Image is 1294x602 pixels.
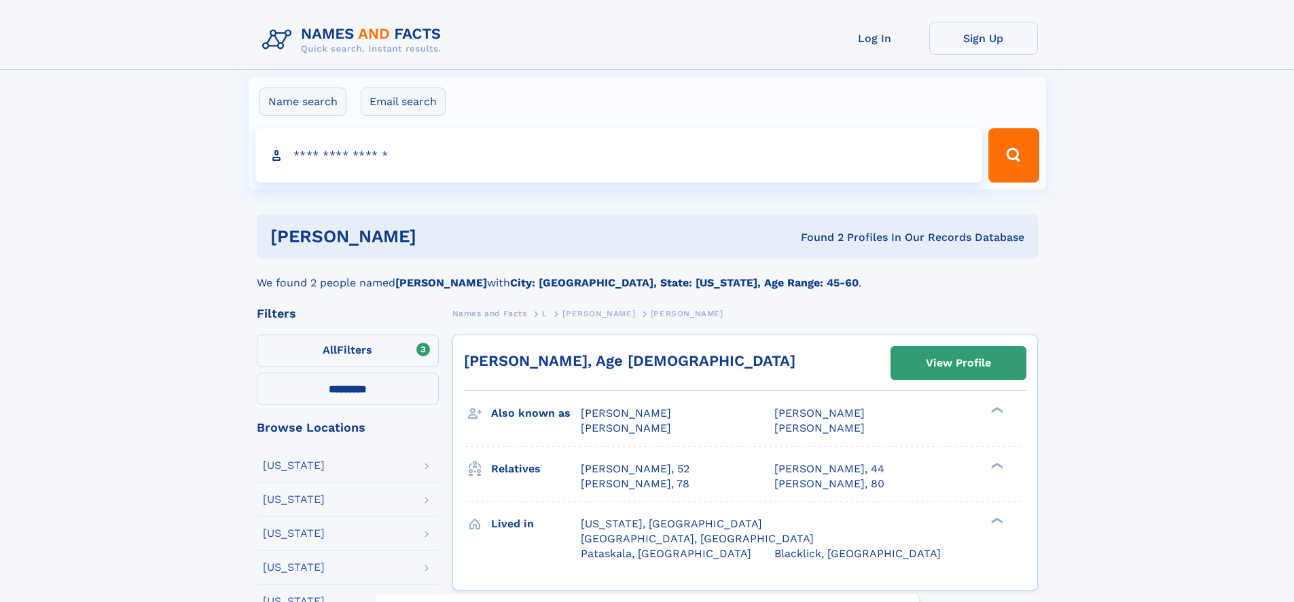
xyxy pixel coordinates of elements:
span: [PERSON_NAME] [581,421,671,434]
h3: Relatives [491,457,581,481]
a: [PERSON_NAME], Age [DEMOGRAPHIC_DATA] [464,352,795,369]
input: search input [255,128,983,183]
a: Names and Facts [452,305,527,322]
span: Pataskala, [GEOGRAPHIC_DATA] [581,547,751,560]
span: [PERSON_NAME] [581,407,671,419]
span: [PERSON_NAME] [562,309,635,318]
label: Email search [361,88,446,116]
a: [PERSON_NAME], 52 [581,462,689,476]
a: [PERSON_NAME], 78 [581,476,689,491]
span: [PERSON_NAME] [774,407,865,419]
div: [US_STATE] [263,460,325,471]
h3: Lived in [491,512,581,535]
b: [PERSON_NAME] [395,276,487,289]
a: Sign Up [929,22,1038,55]
span: [GEOGRAPHIC_DATA], [GEOGRAPHIC_DATA] [581,532,814,545]
div: ❯ [988,516,1004,525]
div: [US_STATE] [263,494,325,505]
div: ❯ [988,461,1004,470]
h3: Also known as [491,402,581,425]
span: [PERSON_NAME] [651,309,723,318]
h1: [PERSON_NAME] [270,228,609,245]
b: City: [GEOGRAPHIC_DATA], State: [US_STATE], Age Range: 45-60 [510,276,859,289]
label: Filters [257,335,439,367]
span: L [542,309,547,318]
div: [US_STATE] [263,562,325,573]
div: Browse Locations [257,421,439,434]
a: L [542,305,547,322]
span: Blacklick, [GEOGRAPHIC_DATA] [774,547,941,560]
a: [PERSON_NAME] [562,305,635,322]
div: Filters [257,307,439,320]
a: [PERSON_NAME], 44 [774,462,884,476]
span: [PERSON_NAME] [774,421,865,434]
a: Log In [821,22,929,55]
span: [US_STATE], [GEOGRAPHIC_DATA] [581,517,762,530]
div: ❯ [988,406,1004,415]
div: View Profile [926,347,991,379]
div: We found 2 people named with . [257,259,1038,291]
div: Found 2 Profiles In Our Records Database [609,230,1024,245]
label: Name search [259,88,346,116]
a: View Profile [891,347,1026,379]
button: Search Button [988,128,1039,183]
img: Logo Names and Facts [257,22,452,58]
div: [US_STATE] [263,528,325,539]
span: All [323,343,337,356]
a: [PERSON_NAME], 80 [774,476,884,491]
